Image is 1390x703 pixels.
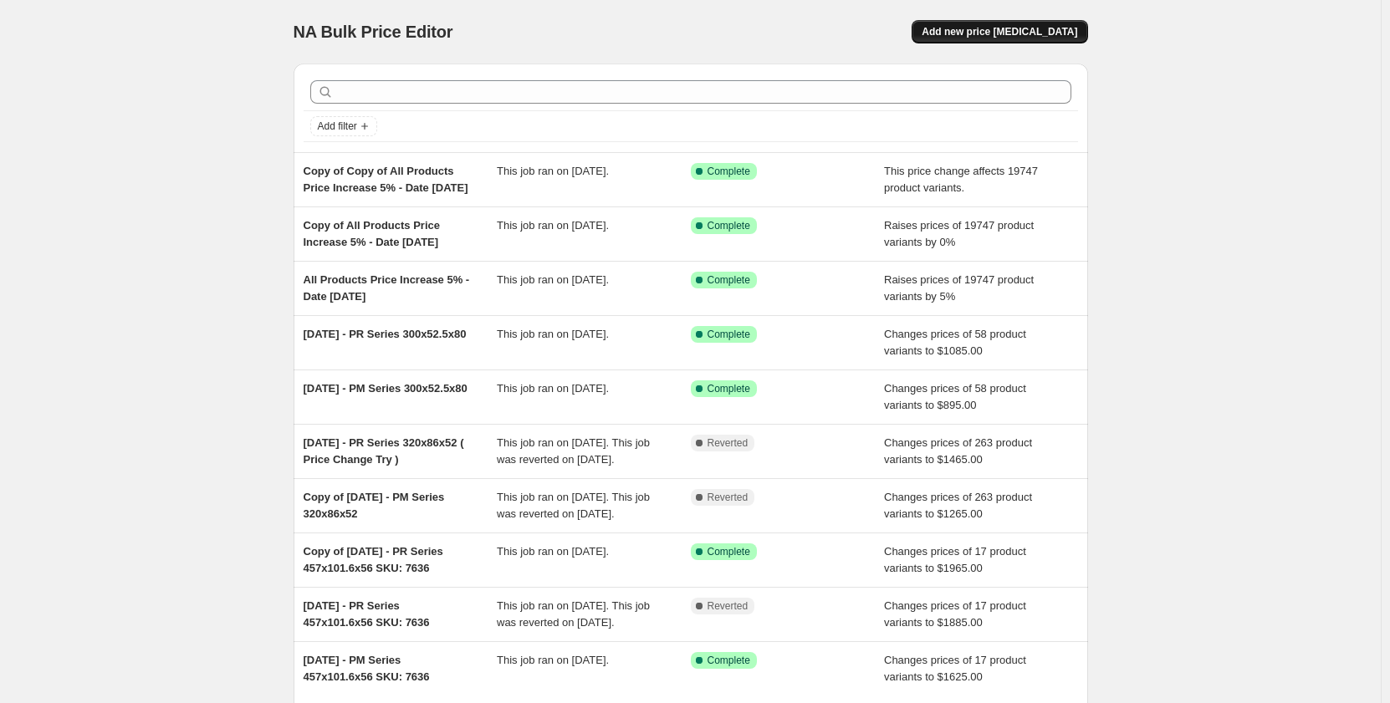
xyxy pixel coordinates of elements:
[304,436,464,466] span: [DATE] - PR Series 320x86x52 ( Price Change Try )
[884,165,1038,194] span: This price change affects 19747 product variants.
[708,545,750,558] span: Complete
[304,165,468,194] span: Copy of Copy of All Products Price Increase 5% - Date [DATE]
[318,120,357,133] span: Add filter
[497,219,609,232] span: This job ran on [DATE].
[497,382,609,395] span: This job ran on [DATE].
[304,545,443,574] span: Copy of [DATE] - PR Series 457x101.6x56 SKU: 7636
[884,436,1032,466] span: Changes prices of 263 product variants to $1465.00
[497,273,609,286] span: This job ran on [DATE].
[304,219,441,248] span: Copy of All Products Price Increase 5% - Date [DATE]
[497,491,650,520] span: This job ran on [DATE]. This job was reverted on [DATE].
[708,436,749,450] span: Reverted
[304,599,430,629] span: [DATE] - PR Series 457x101.6x56 SKU: 7636
[497,165,609,177] span: This job ran on [DATE].
[922,25,1077,38] span: Add new price [MEDICAL_DATA]
[310,116,377,136] button: Add filter
[294,23,453,41] span: NA Bulk Price Editor
[708,382,750,395] span: Complete
[884,599,1026,629] span: Changes prices of 17 product variants to $1885.00
[304,654,430,683] span: [DATE] - PM Series 457x101.6x56 SKU: 7636
[304,491,445,520] span: Copy of [DATE] - PM Series 320x86x52
[884,654,1026,683] span: Changes prices of 17 product variants to $1625.00
[497,599,650,629] span: This job ran on [DATE]. This job was reverted on [DATE].
[884,328,1026,357] span: Changes prices of 58 product variants to $1085.00
[708,654,750,667] span: Complete
[708,273,750,287] span: Complete
[708,491,749,504] span: Reverted
[497,545,609,558] span: This job ran on [DATE].
[304,273,470,303] span: All Products Price Increase 5% - Date [DATE]
[884,491,1032,520] span: Changes prices of 263 product variants to $1265.00
[708,328,750,341] span: Complete
[497,654,609,666] span: This job ran on [DATE].
[708,165,750,178] span: Complete
[884,382,1026,411] span: Changes prices of 58 product variants to $895.00
[497,436,650,466] span: This job ran on [DATE]. This job was reverted on [DATE].
[912,20,1087,43] button: Add new price [MEDICAL_DATA]
[708,599,749,613] span: Reverted
[884,219,1034,248] span: Raises prices of 19747 product variants by 0%
[304,382,468,395] span: [DATE] - PM Series 300x52.5x80
[884,273,1034,303] span: Raises prices of 19747 product variants by 5%
[884,545,1026,574] span: Changes prices of 17 product variants to $1965.00
[708,219,750,232] span: Complete
[304,328,467,340] span: [DATE] - PR Series 300x52.5x80
[497,328,609,340] span: This job ran on [DATE].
